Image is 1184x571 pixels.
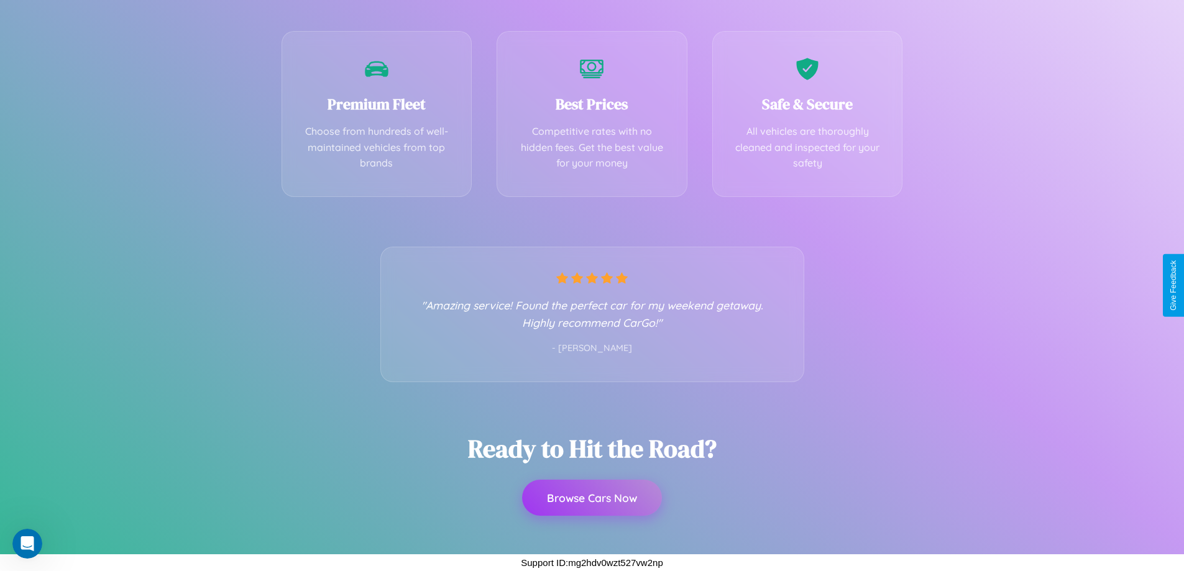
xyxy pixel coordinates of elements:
[516,124,668,171] p: Competitive rates with no hidden fees. Get the best value for your money
[732,124,884,171] p: All vehicles are thoroughly cleaned and inspected for your safety
[301,124,453,171] p: Choose from hundreds of well-maintained vehicles from top brands
[521,554,663,571] p: Support ID: mg2hdv0wzt527vw2np
[468,432,717,465] h2: Ready to Hit the Road?
[406,296,779,331] p: "Amazing service! Found the perfect car for my weekend getaway. Highly recommend CarGo!"
[406,340,779,357] p: - [PERSON_NAME]
[516,94,668,114] h3: Best Prices
[522,480,662,516] button: Browse Cars Now
[301,94,453,114] h3: Premium Fleet
[732,94,884,114] h3: Safe & Secure
[1169,260,1178,311] div: Give Feedback
[12,529,42,559] iframe: Intercom live chat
